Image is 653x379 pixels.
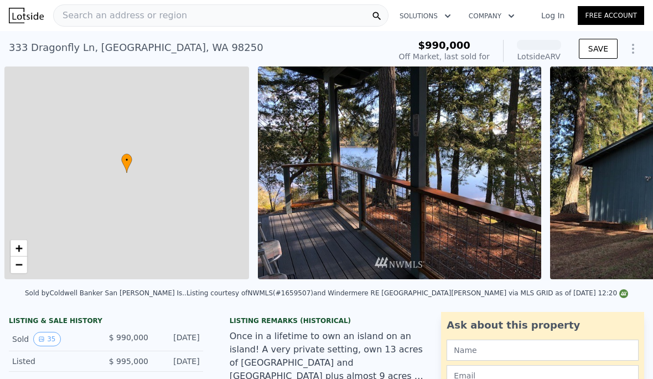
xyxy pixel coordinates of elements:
div: Listing Remarks (Historical) [230,316,424,325]
span: $990,000 [418,39,470,51]
div: [DATE] [157,332,200,346]
div: Listing courtesy of NWMLS (#1659507) and Windermere RE [GEOGRAPHIC_DATA][PERSON_NAME] via MLS GRI... [186,289,628,297]
button: Show Options [622,38,644,60]
a: Log In [528,10,578,21]
button: View historical data [33,332,60,346]
div: 333 Dragonfly Ln , [GEOGRAPHIC_DATA] , WA 98250 [9,40,263,55]
div: Lotside ARV [517,51,561,62]
div: LISTING & SALE HISTORY [9,316,203,327]
button: SAVE [579,39,618,59]
img: NWMLS Logo [619,289,628,298]
span: $ 995,000 [109,357,148,366]
div: Listed [12,356,97,367]
span: + [15,241,23,255]
div: Off Market, last sold for [399,51,490,62]
span: − [15,258,23,272]
span: Search an address or region [54,9,187,22]
span: • [121,155,132,165]
input: Name [447,340,639,361]
span: $ 990,000 [109,333,148,342]
div: [DATE] [157,356,200,367]
a: Free Account [578,6,644,25]
a: Zoom out [11,257,27,273]
div: Sold [12,332,97,346]
div: Sold by Coldwell Banker San [PERSON_NAME] Is. . [25,289,186,297]
a: Zoom in [11,240,27,257]
div: • [121,153,132,173]
img: Sale: 126229853 Parcel: 98646274 [258,66,541,279]
button: Solutions [391,6,460,26]
img: Lotside [9,8,44,23]
div: Ask about this property [447,317,639,333]
button: Company [460,6,524,26]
